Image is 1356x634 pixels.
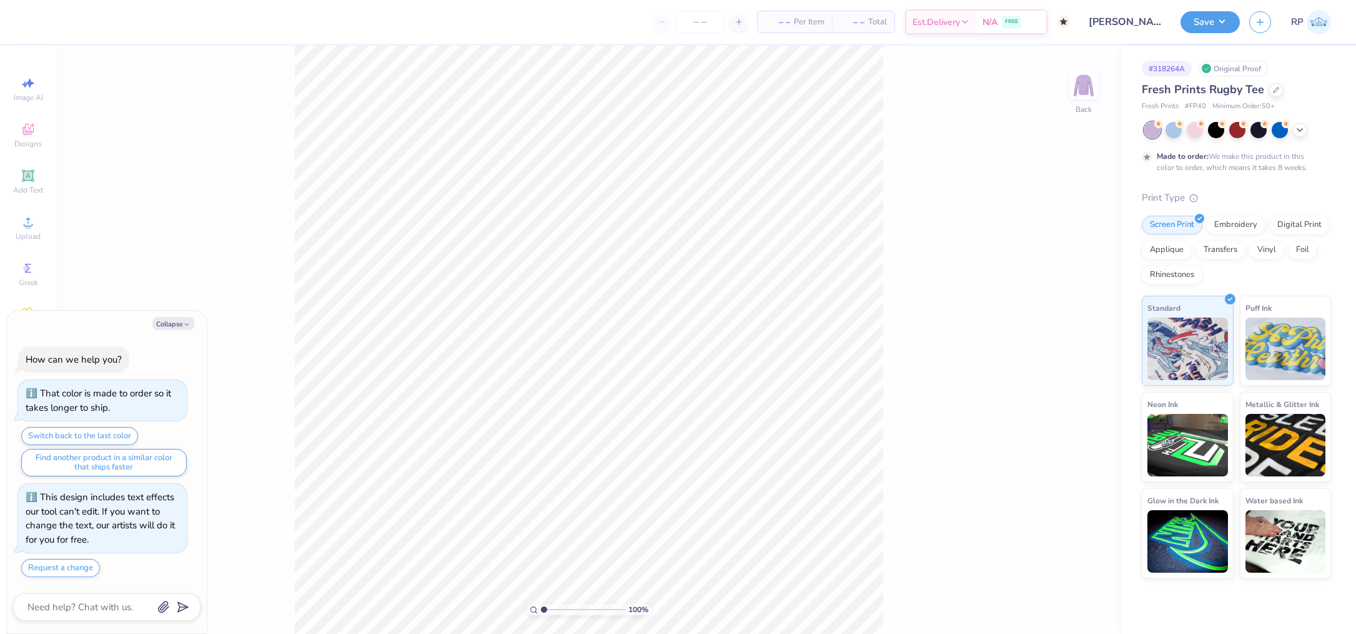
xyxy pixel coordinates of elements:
img: Rose Pineda [1307,10,1331,34]
span: Minimum Order: 50 + [1212,101,1275,112]
span: N/A [982,16,997,29]
span: Standard [1147,301,1180,314]
img: Glow in the Dark Ink [1147,510,1228,573]
span: Designs [14,139,42,149]
span: 100 % [628,604,648,615]
div: Original Proof [1198,61,1268,76]
div: Print Type [1142,191,1331,205]
img: Standard [1147,318,1228,380]
div: Foil [1288,241,1317,259]
span: – – [765,16,790,29]
div: Screen Print [1142,216,1202,234]
span: Neon Ink [1147,398,1178,411]
span: Fresh Prints Rugby Tee [1142,82,1264,97]
span: FREE [1005,18,1018,26]
img: Puff Ink [1245,318,1326,380]
img: Neon Ink [1147,414,1228,476]
button: Save [1180,11,1240,33]
span: Puff Ink [1245,301,1272,314]
span: RP [1291,15,1304,29]
span: Greek [19,278,38,288]
div: How can we help you? [26,353,122,366]
span: Total [868,16,887,29]
span: Upload [16,231,41,241]
div: Transfers [1195,241,1245,259]
img: Metallic & Glitter Ink [1245,414,1326,476]
img: Back [1071,73,1096,98]
span: Image AI [14,93,43,103]
input: – – [676,11,725,33]
div: This design includes text effects our tool can't edit. If you want to change the text, our artist... [26,491,175,546]
div: Embroidery [1206,216,1265,234]
a: RP [1291,10,1331,34]
span: Add Text [13,185,43,195]
div: # 318264A [1142,61,1192,76]
div: Digital Print [1269,216,1330,234]
img: Water based Ink [1245,510,1326,573]
button: Request a change [21,559,100,577]
strong: Made to order: [1157,151,1209,161]
button: Find another product in a similar color that ships faster [21,449,187,476]
div: Back [1076,104,1092,115]
div: We make this product in this color to order, which means it takes 8 weeks. [1157,151,1310,173]
div: Rhinestones [1142,266,1202,284]
button: Collapse [152,317,194,330]
span: Metallic & Glitter Ink [1245,398,1319,411]
div: That color is made to order so it takes longer to ship. [26,387,171,414]
div: Applique [1142,241,1192,259]
button: Switch back to the last color [21,427,138,445]
span: Per Item [794,16,824,29]
span: – – [839,16,864,29]
div: Vinyl [1249,241,1284,259]
span: # FP40 [1185,101,1206,112]
input: Untitled Design [1079,9,1171,34]
span: Glow in the Dark Ink [1147,494,1219,507]
span: Fresh Prints [1142,101,1179,112]
span: Water based Ink [1245,494,1303,507]
span: Est. Delivery [913,16,960,29]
